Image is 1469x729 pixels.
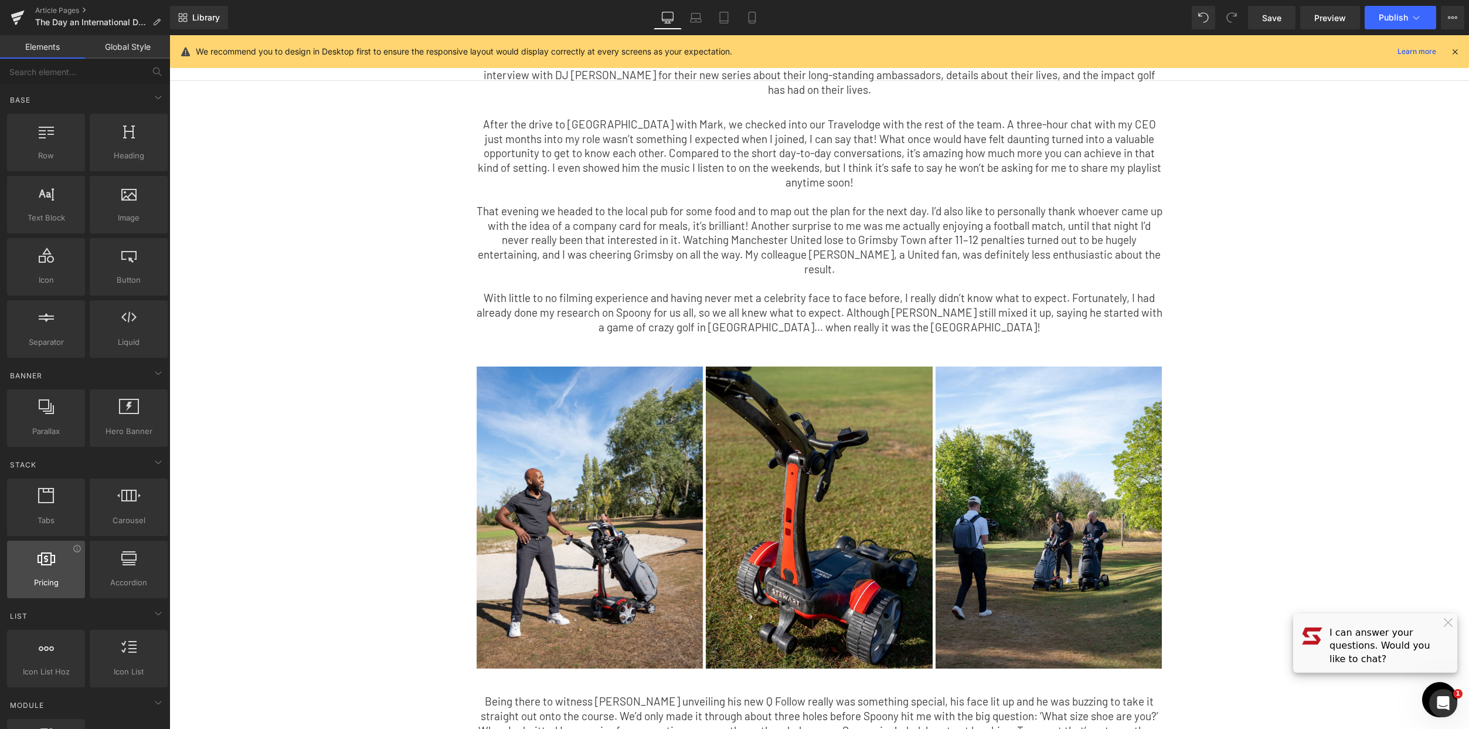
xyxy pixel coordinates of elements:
[1314,12,1346,24] span: Preview
[9,94,32,106] span: Base
[11,336,81,348] span: Separator
[11,666,81,678] span: Icon List Hoz
[93,212,164,224] span: Image
[93,150,164,162] span: Heading
[710,6,738,29] a: Tablet
[11,514,81,527] span: Tabs
[35,6,170,15] a: Article Pages
[11,577,81,589] span: Pricing
[1393,45,1441,59] a: Learn more
[307,169,993,242] p: That evening we headed to the local pub for some food and to map out the plan for the next day. I...
[1220,6,1243,29] button: Redo
[1262,12,1281,24] span: Save
[11,212,81,224] span: Text Block
[738,6,766,29] a: Mobile
[196,45,732,58] p: We recommend you to design in Desktop first to ensure the responsive layout would display correct...
[170,6,228,29] a: New Library
[1379,13,1408,22] span: Publish
[9,611,29,622] span: List
[11,425,81,438] span: Parallax
[1192,6,1215,29] button: Undo
[1429,689,1457,717] iframe: Intercom live chat
[307,256,993,299] p: With little to no filming experience and having never met a celebrity face to face before, I real...
[73,544,81,553] div: View Information
[9,700,45,711] span: Module
[9,459,38,470] span: Stack
[9,370,43,381] span: Banner
[35,18,148,27] span: The Day an International DJ Roasted Me for Having Tiny Shoes.
[307,19,993,62] p: Most recently, I was given the opportunity to accompany the marketing team, and CEO [PERSON_NAME]...
[192,12,220,23] span: Library
[93,577,164,589] span: Accordion
[11,150,81,162] span: Row
[93,336,164,348] span: Liquid
[307,82,993,155] p: After the drive to [GEOGRAPHIC_DATA] with Mark, we checked into our Travelodge with the rest of t...
[1453,689,1463,699] span: 1
[93,274,164,286] span: Button
[11,274,81,286] span: Icon
[93,425,164,438] span: Hero Banner
[682,6,710,29] a: Laptop
[85,35,170,59] a: Global Style
[1365,6,1436,29] button: Publish
[1441,6,1464,29] button: More
[1300,6,1360,29] a: Preview
[654,6,682,29] a: Desktop
[93,666,164,678] span: Icon List
[93,514,164,527] span: Carousel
